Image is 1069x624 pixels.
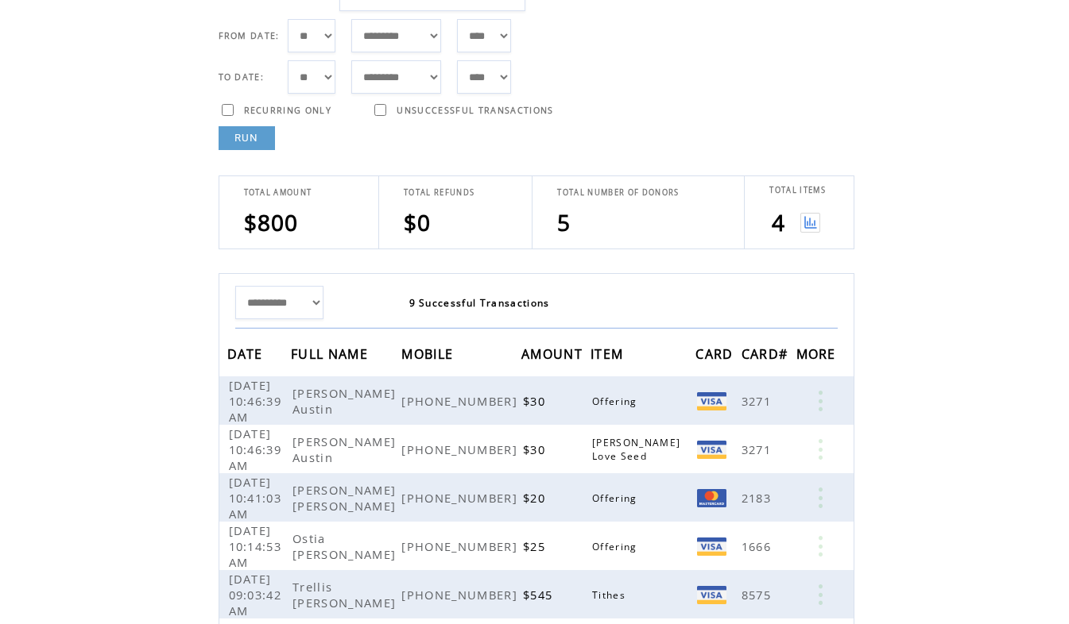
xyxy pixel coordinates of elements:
a: CARD# [742,349,792,358]
span: $0 [404,207,432,237]
span: 9 Successful Transactions [409,296,550,310]
span: TO DATE: [219,71,265,83]
span: 4 [772,207,785,237]
span: 3271 [742,393,775,409]
span: 5 [557,207,571,237]
span: Ostia [PERSON_NAME] [292,530,400,562]
img: Visa [697,586,726,604]
span: 8575 [742,587,775,603]
span: MOBILE [401,341,457,371]
span: [PHONE_NUMBER] [401,441,521,457]
span: 1666 [742,538,775,554]
a: ITEM [591,349,627,358]
span: [DATE] 10:46:39 AM [229,377,282,425]
a: CARD [695,349,737,358]
a: MOBILE [401,349,457,358]
a: FULL NAME [291,349,372,358]
span: MORE [796,341,840,371]
img: Visa [697,441,726,459]
span: TOTAL AMOUNT [244,187,312,198]
span: $25 [523,538,549,554]
span: [PERSON_NAME] Love Seed [592,436,680,463]
img: Mastercard [697,489,726,507]
span: Offering [592,395,641,408]
span: [PHONE_NUMBER] [401,393,521,409]
span: [DATE] 09:03:42 AM [229,571,282,618]
span: FULL NAME [291,341,372,371]
span: [DATE] 10:14:53 AM [229,522,282,570]
span: Offering [592,491,641,505]
span: Tithes [592,588,629,602]
span: [PHONE_NUMBER] [401,490,521,506]
img: View graph [800,213,820,233]
span: FROM DATE: [219,30,280,41]
span: [PERSON_NAME] Austin [292,385,396,417]
span: 2183 [742,490,775,506]
span: [PERSON_NAME] Austin [292,433,396,465]
a: RUN [219,126,275,150]
span: $20 [523,490,549,506]
span: Offering [592,540,641,553]
span: $30 [523,441,549,457]
img: Visa [697,537,726,556]
span: $545 [523,587,556,603]
span: TOTAL REFUNDS [404,187,474,198]
span: TOTAL NUMBER OF DONORS [557,187,679,198]
span: TOTAL ITEMS [769,185,826,195]
span: CARD [695,341,737,371]
span: RECURRING ONLY [244,105,332,116]
span: $30 [523,393,549,409]
span: DATE [227,341,267,371]
a: AMOUNT [521,349,587,358]
span: ITEM [591,341,627,371]
span: [PHONE_NUMBER] [401,538,521,554]
span: [PHONE_NUMBER] [401,587,521,603]
span: UNSUCCESSFUL TRANSACTIONS [397,105,553,116]
span: [PERSON_NAME] [PERSON_NAME] [292,482,400,514]
span: Trellis [PERSON_NAME] [292,579,400,611]
span: 3271 [742,441,775,457]
span: [DATE] 10:41:03 AM [229,474,282,522]
a: DATE [227,349,267,358]
span: $800 [244,207,299,237]
span: CARD# [742,341,792,371]
span: [DATE] 10:46:39 AM [229,426,282,473]
img: Visa [697,392,726,410]
span: AMOUNT [521,341,587,371]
